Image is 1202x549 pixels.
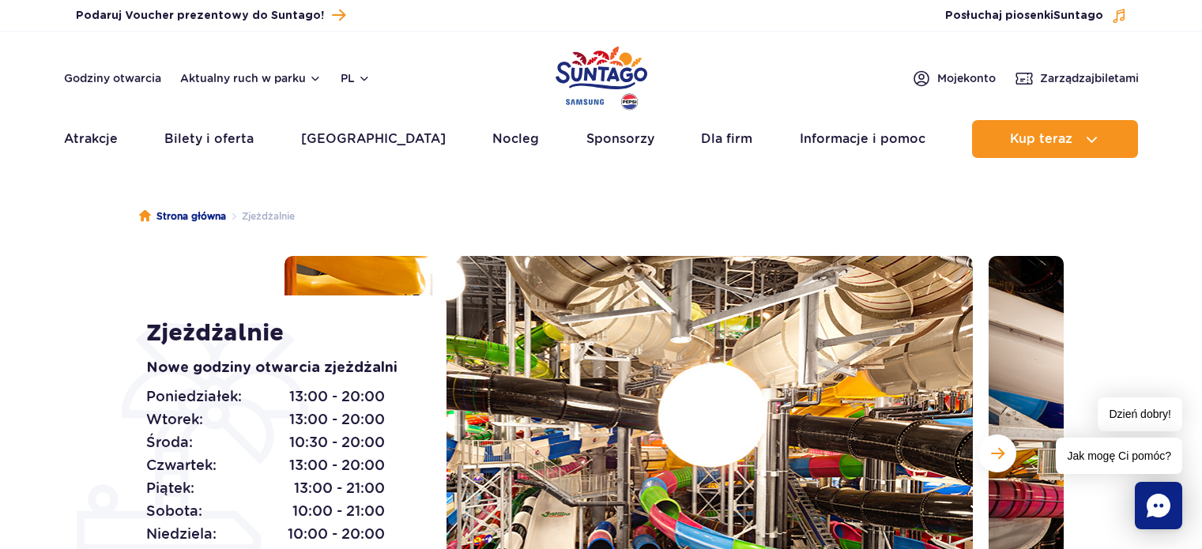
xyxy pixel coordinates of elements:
a: Sponsorzy [586,120,654,158]
a: Informacje i pomoc [800,120,925,158]
span: Kup teraz [1010,132,1072,146]
span: Środa: [146,431,193,453]
p: Nowe godziny otwarcia zjeżdżalni [146,357,411,379]
span: Dzień dobry! [1098,397,1182,431]
span: Poniedziałek: [146,385,242,408]
a: Bilety i oferta [164,120,254,158]
button: Kup teraz [972,120,1138,158]
span: Zarządzaj biletami [1040,70,1139,86]
div: Chat [1135,482,1182,529]
a: Park of Poland [556,39,647,112]
span: Piątek: [146,477,194,499]
span: Podaruj Voucher prezentowy do Suntago! [76,8,324,24]
a: [GEOGRAPHIC_DATA] [301,120,446,158]
button: Posłuchaj piosenkiSuntago [945,8,1127,24]
a: Godziny otwarcia [64,70,161,86]
button: Aktualny ruch w parku [180,72,322,85]
span: 13:00 - 20:00 [289,408,385,431]
a: Zarządzajbiletami [1015,69,1139,88]
button: Następny slajd [978,434,1016,472]
span: 13:00 - 20:00 [289,454,385,476]
span: 13:00 - 20:00 [289,385,385,408]
a: Mojekonto [912,69,996,88]
span: Jak mogę Ci pomóc? [1056,438,1182,474]
span: Czwartek: [146,454,217,476]
span: Niedziela: [146,523,217,545]
h1: Zjeżdżalnie [146,319,411,348]
span: Sobota: [146,500,202,522]
span: Moje konto [937,70,996,86]
a: Dla firm [701,120,752,158]
span: Posłuchaj piosenki [945,8,1103,24]
span: Suntago [1053,10,1103,21]
span: 10:00 - 20:00 [288,523,385,545]
span: Wtorek: [146,408,203,431]
li: Zjeżdżalnie [226,209,295,224]
a: Nocleg [492,120,539,158]
a: Podaruj Voucher prezentowy do Suntago! [76,5,345,26]
a: Strona główna [139,209,226,224]
button: pl [341,70,371,86]
span: 13:00 - 21:00 [294,477,385,499]
span: 10:30 - 20:00 [289,431,385,453]
a: Atrakcje [64,120,118,158]
span: 10:00 - 21:00 [292,500,385,522]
